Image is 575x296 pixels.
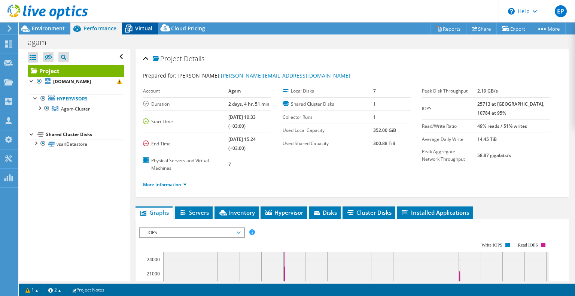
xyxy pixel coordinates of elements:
label: Duration [143,100,228,108]
label: Start Time [143,118,228,126]
b: 1 [373,114,376,120]
a: More Information [143,181,187,188]
a: Agam-Cluster [28,104,124,114]
span: IOPS [144,228,240,237]
b: Agam [228,88,241,94]
a: [DOMAIN_NAME] [28,77,124,87]
span: Hypervisor [264,209,303,216]
span: [PERSON_NAME], [177,72,350,79]
b: 49% reads / 51% writes [477,123,527,129]
label: Collector Runs [283,114,374,121]
label: Prepared for: [143,72,176,79]
label: Average Daily Write [422,136,477,143]
a: Export [496,23,531,34]
label: Used Shared Capacity [283,140,374,147]
span: Cluster Disks [346,209,392,216]
b: 300.88 TiB [373,140,395,147]
b: 58.87 gigabits/s [477,152,511,158]
label: Shared Cluster Disks [283,100,374,108]
div: Shared Cluster Disks [46,130,124,139]
span: Disks [313,209,337,216]
b: 7 [228,161,231,167]
span: Installed Applications [401,209,469,216]
text: 24000 [147,256,160,263]
label: Peak Aggregate Network Throughput [422,148,477,163]
label: Peak Disk Throughput [422,87,477,95]
a: More [531,23,566,34]
b: [DATE] 15:24 (+03:00) [228,136,256,151]
a: [PERSON_NAME][EMAIL_ADDRESS][DOMAIN_NAME] [221,72,350,79]
a: 1 [20,285,43,295]
span: Agam-Cluster [61,106,90,112]
svg: \n [508,8,515,15]
span: Cloud Pricing [171,25,205,32]
span: Servers [179,209,209,216]
b: [DATE] 10:33 (+03:00) [228,114,256,129]
text: Read IOPS [518,242,538,248]
span: Virtual [135,25,152,32]
span: Graphs [139,209,169,216]
span: Details [184,54,204,63]
label: End Time [143,140,228,148]
a: Project Notes [66,285,110,295]
label: Physical Servers and Virtual Machines [143,157,228,172]
label: Read/Write Ratio [422,123,477,130]
label: Used Local Capacity [283,127,374,134]
text: Write IOPS [481,242,502,248]
span: Environment [32,25,65,32]
a: Share [466,23,497,34]
b: 7 [373,88,376,94]
span: Project [153,55,182,63]
b: 2.19 GB/s [477,88,498,94]
a: Reports [431,23,466,34]
span: EP [555,5,567,17]
a: Project [28,65,124,77]
a: 2 [43,285,66,295]
b: 2 days, 4 hr, 51 min [228,101,270,107]
b: 1 [373,101,376,107]
b: [DOMAIN_NAME] [53,78,91,85]
h1: agam [24,38,58,46]
label: Local Disks [283,87,374,95]
a: Hypervisors [28,94,124,104]
label: IOPS [422,105,477,112]
a: vsanDatastore [28,139,124,149]
b: 352.00 GiB [373,127,396,133]
span: Performance [83,25,116,32]
span: Inventory [218,209,255,216]
b: 14.45 TiB [477,136,497,142]
b: 25713 at [GEOGRAPHIC_DATA], 10784 at 95% [477,101,544,116]
text: 21000 [147,271,160,277]
label: Account [143,87,228,95]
